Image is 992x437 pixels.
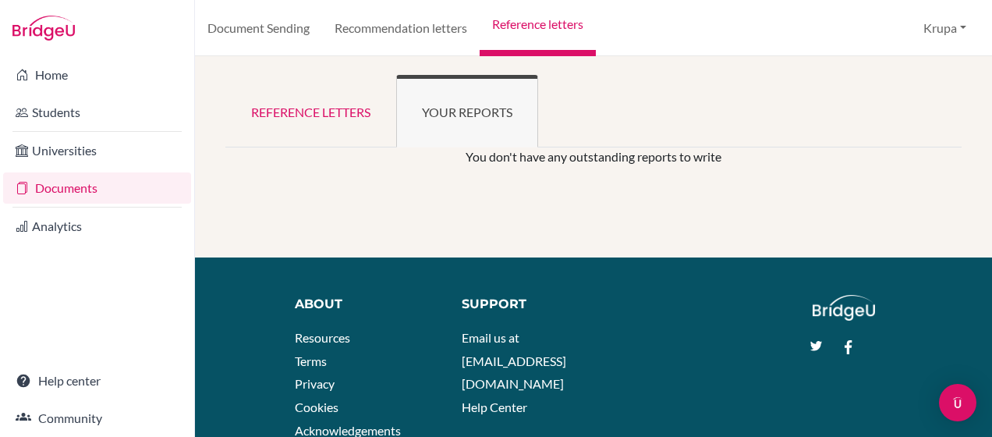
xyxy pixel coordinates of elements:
a: Help center [3,365,191,396]
div: Support [462,295,579,314]
a: Help Center [462,400,527,414]
a: Privacy [295,376,335,391]
div: Open Intercom Messenger [939,384,976,421]
a: Email us at [EMAIL_ADDRESS][DOMAIN_NAME] [462,330,566,391]
img: logo_white@2x-f4f0deed5e89b7ecb1c2cc34c3e3d731f90f0f143d5ea2071677605dd97b5244.png [813,295,876,321]
p: You don't have any outstanding reports to write [289,147,898,166]
a: Resources [295,330,350,345]
a: Terms [295,354,327,368]
a: Analytics [3,211,191,242]
img: Bridge-U [12,16,75,41]
button: Krupa [916,13,973,43]
a: Home [3,59,191,91]
a: Documents [3,172,191,204]
a: Your reports [396,75,538,147]
a: Students [3,97,191,128]
a: Cookies [295,400,338,414]
div: About [295,295,427,314]
a: Community [3,403,191,434]
a: Reference letters [225,75,396,147]
a: Universities [3,135,191,166]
